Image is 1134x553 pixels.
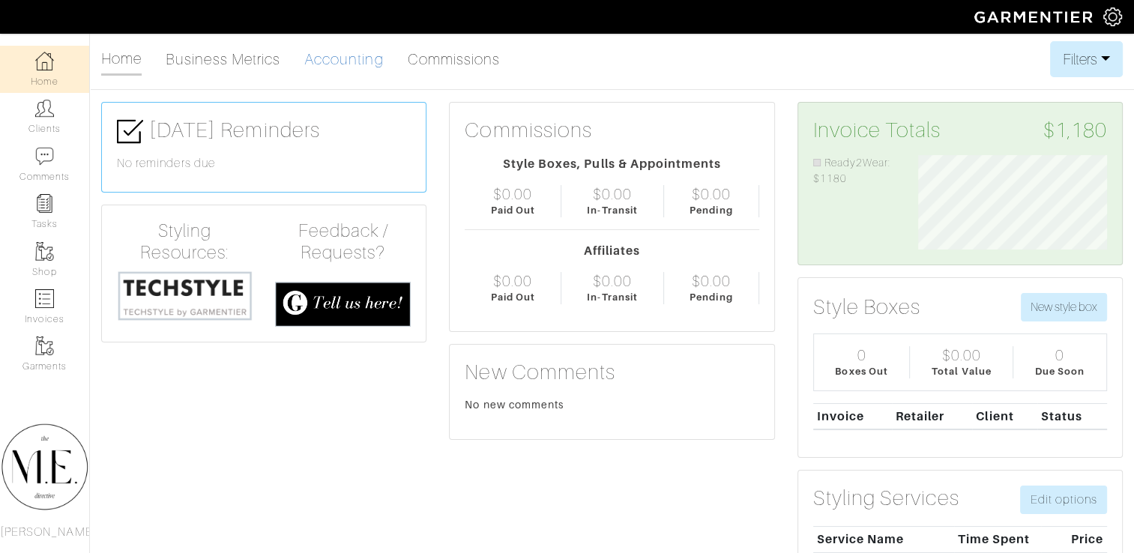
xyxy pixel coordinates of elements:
img: techstyle-93310999766a10050dc78ceb7f971a75838126fd19372ce40ba20cdf6a89b94b.png [117,270,253,321]
div: Pending [690,290,732,304]
div: Due Soon [1035,364,1085,378]
button: Filters [1050,41,1123,77]
div: $0.00 [593,185,632,203]
div: $0.00 [493,185,532,203]
img: gear-icon-white-bd11855cb880d31180b6d7d6211b90ccbf57a29d726f0c71d8c61bd08dd39cc2.png [1103,7,1122,26]
h3: New Comments [465,360,758,385]
div: Boxes Out [835,364,887,378]
div: $0.00 [692,272,731,290]
div: In-Transit [587,203,638,217]
a: Edit options [1020,486,1107,514]
img: reminder-icon-8004d30b9f0a5d33ae49ab947aed9ed385cf756f9e5892f1edd6e32f2345188e.png [35,194,54,213]
th: Invoice [813,403,892,429]
div: $0.00 [692,185,731,203]
div: $0.00 [593,272,632,290]
img: orders-icon-0abe47150d42831381b5fb84f609e132dff9fe21cb692f30cb5eec754e2cba89.png [35,289,54,308]
div: Paid Out [491,290,535,304]
th: Service Name [813,527,954,553]
th: Status [1037,403,1107,429]
div: In-Transit [587,290,638,304]
img: comment-icon-a0a6a9ef722e966f86d9cbdc48e553b5cf19dbc54f86b18d962a5391bc8f6eb6.png [35,147,54,166]
img: garments-icon-b7da505a4dc4fd61783c78ac3ca0ef83fa9d6f193b1c9dc38574b1d14d53ca28.png [35,336,54,355]
h3: Commissions [465,118,592,143]
h3: Invoice Totals [813,118,1107,143]
div: Affiliates [465,242,758,260]
h3: Style Boxes [813,294,921,320]
th: Retailer [892,403,973,429]
a: Accounting [304,44,384,74]
div: Pending [690,203,732,217]
div: No new comments [465,397,758,412]
div: Style Boxes, Pulls & Appointments [465,155,758,173]
img: feedback_requests-3821251ac2bd56c73c230f3229a5b25d6eb027adea667894f41107c140538ee0.png [275,282,411,327]
th: Price [1041,527,1107,553]
img: garments-icon-b7da505a4dc4fd61783c78ac3ca0ef83fa9d6f193b1c9dc38574b1d14d53ca28.png [35,242,54,261]
div: $0.00 [493,272,532,290]
div: 0 [1055,346,1064,364]
a: Home [101,43,142,76]
li: Ready2Wear: $1180 [813,155,896,187]
div: Total Value [932,364,992,378]
div: 0 [857,346,866,364]
a: Business Metrics [166,44,280,74]
h3: Styling Services [813,486,959,511]
span: $1,180 [1043,118,1107,143]
h4: Feedback / Requests? [275,220,411,264]
button: New style box [1021,293,1107,321]
img: check-box-icon-36a4915ff3ba2bd8f6e4f29bc755bb66becd62c870f447fc0dd1365fcfddab58.png [117,118,143,145]
h3: [DATE] Reminders [117,118,411,145]
h4: Styling Resources: [117,220,253,264]
img: clients-icon-6bae9207a08558b7cb47a8932f037763ab4055f8c8b6bfacd5dc20c3e0201464.png [35,99,54,118]
th: Client [972,403,1037,429]
h6: No reminders due [117,157,411,171]
div: Paid Out [491,203,535,217]
img: garmentier-logo-header-white-b43fb05a5012e4ada735d5af1a66efaba907eab6374d6393d1fbf88cb4ef424d.png [967,4,1103,30]
th: Time Spent [954,527,1041,553]
img: dashboard-icon-dbcd8f5a0b271acd01030246c82b418ddd0df26cd7fceb0bd07c9910d44c42f6.png [35,52,54,70]
div: $0.00 [942,346,981,364]
a: Commissions [408,44,501,74]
